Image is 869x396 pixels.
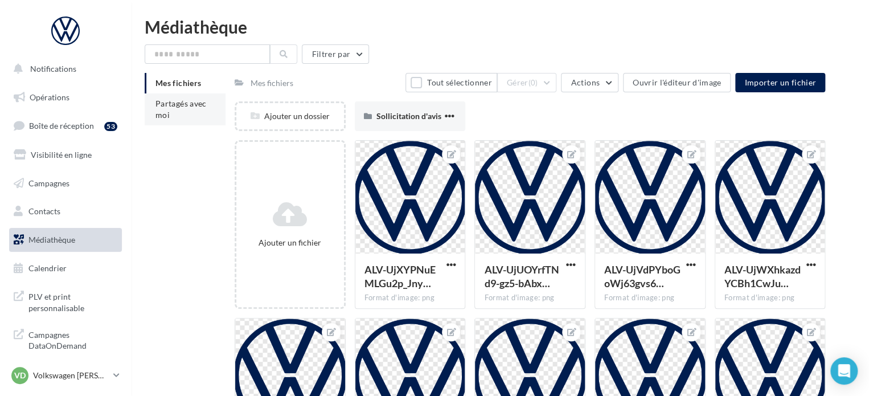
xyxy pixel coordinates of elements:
span: Sollicitation d'avis [376,111,441,121]
span: ALV-UjWXhkazdYCBh1CwJurx6JT4EDI_xgqOO0y0zj8e8Qkw1v2F6Ora [724,263,801,289]
div: 53 [104,122,117,131]
button: Gérer(0) [497,73,557,92]
span: Importer un fichier [744,77,816,87]
span: Notifications [30,64,76,74]
span: VD [14,370,26,381]
span: Opérations [30,92,69,102]
span: ALV-UjVdPYboGoWj63gvs6HveSNK8bfQXyPlZbX_shwEDzRNAwjXGYqZ [604,263,681,289]
a: VD Volkswagen [PERSON_NAME] [9,365,122,386]
span: Contacts [28,206,60,216]
span: ALV-UjXYPNuEMLGu2p_JnyJ2zqJUhbP9xrOlincXyIah8S3BX6M9rwBN [364,263,436,289]
span: Partagés avec moi [155,99,207,120]
div: Mes fichiers [251,77,293,89]
span: Campagnes DataOnDemand [28,327,117,352]
span: Campagnes [28,178,69,187]
button: Ouvrir l'éditeur d'image [623,73,731,92]
div: Médiathèque [145,18,855,35]
a: Contacts [7,199,124,223]
span: ALV-UjUOYrfTNd9-gz5-bAbxQr2SM43zLwu80pJuBQExjUpmH69yh9DI [484,263,559,289]
a: Opérations [7,85,124,109]
a: Médiathèque [7,228,124,252]
span: PLV et print personnalisable [28,289,117,313]
span: Actions [571,77,599,87]
div: Ajouter un dossier [236,111,344,122]
div: Format d'image: png [364,293,456,303]
a: Boîte de réception53 [7,113,124,138]
span: Médiathèque [28,235,75,244]
div: Format d'image: png [604,293,696,303]
button: Importer un fichier [735,73,825,92]
span: Boîte de réception [29,121,94,130]
button: Actions [561,73,618,92]
div: Format d'image: png [724,293,816,303]
a: PLV et print personnalisable [7,284,124,318]
a: Visibilité en ligne [7,143,124,167]
div: Open Intercom Messenger [830,357,858,385]
a: Campagnes [7,172,124,195]
button: Filtrer par [302,44,369,64]
button: Notifications [7,57,120,81]
a: Campagnes DataOnDemand [7,322,124,356]
span: (0) [528,78,538,87]
p: Volkswagen [PERSON_NAME] [33,370,109,381]
span: Calendrier [28,263,67,273]
span: Mes fichiers [155,78,201,88]
span: Visibilité en ligne [31,150,92,160]
div: Ajouter un fichier [241,237,339,248]
div: Format d'image: png [484,293,576,303]
button: Tout sélectionner [405,73,497,92]
a: Calendrier [7,256,124,280]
